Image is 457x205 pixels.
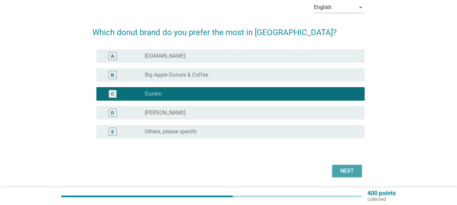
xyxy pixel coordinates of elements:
[145,128,197,135] label: Others, please specify
[145,91,162,97] label: Dunkin
[92,20,365,39] h2: Which donut brand do you prefer the most in [GEOGRAPHIC_DATA]?
[367,190,396,196] p: 400 points
[111,91,114,98] div: C
[338,167,357,175] div: Next
[332,165,362,177] button: Next
[111,72,114,79] div: B
[367,196,396,202] p: collected
[145,53,185,59] label: [DOMAIN_NAME]
[357,3,365,11] i: arrow_drop_down
[111,109,114,117] div: D
[145,72,208,78] label: Big Apple Donuts & Coffee
[145,109,185,116] label: [PERSON_NAME]
[111,128,114,135] div: E
[314,4,332,10] div: English
[111,53,114,60] div: A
